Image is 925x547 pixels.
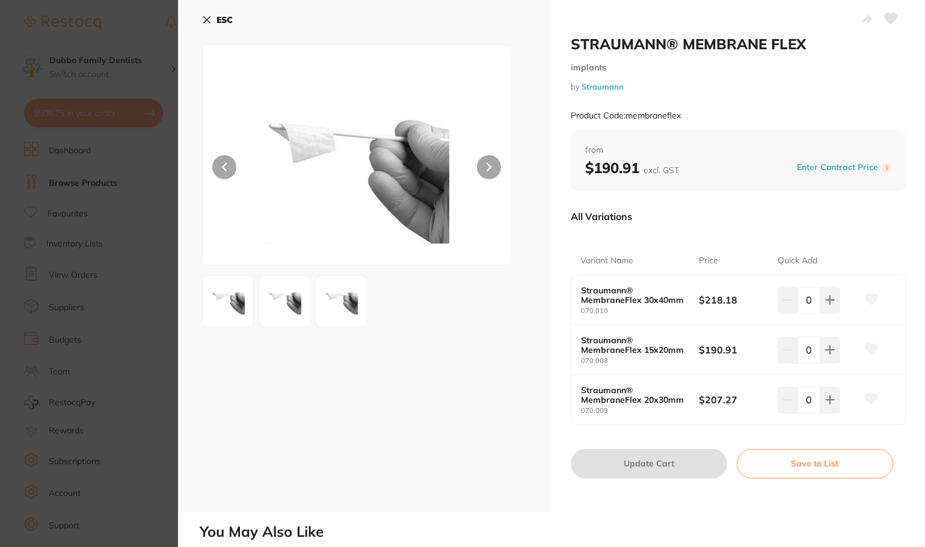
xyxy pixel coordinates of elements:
small: Product Code: membraneflex [571,111,681,121]
span: excl. GST [644,165,679,176]
small: implants [571,63,906,73]
small: by [571,82,906,91]
button: Save to List [737,449,893,478]
p: Quick Add [778,255,817,267]
b: Straumann® MembraneFlex 15x20mm [581,335,687,355]
b: $190.91 [699,343,770,356]
small: 070.010 [581,307,699,315]
h2: STRAUMANN® MEMBRANE FLEX [571,35,906,53]
b: $190.91 [585,159,679,177]
img: aT0zMDA [263,280,306,323]
label: i [882,163,891,173]
p: All Variations [571,210,632,222]
p: Price [699,255,718,267]
button: ESC [202,10,233,30]
img: aT0zMDA [319,280,363,323]
button: Update Cart [571,449,727,478]
small: 070.008 [581,357,699,365]
b: $218.18 [699,293,770,307]
b: ESC [217,14,233,25]
b: Straumann® MembraneFlex 20x30mm [581,385,687,405]
h2: You May Also Like [200,524,920,540]
b: Straumann® MembraneFlex 30x40mm [581,286,687,305]
span: from [585,144,891,156]
b: $207.27 [699,393,770,406]
small: 070.009 [581,407,699,415]
p: Variant Name [580,255,633,267]
button: Enter Contract Price [793,162,882,173]
img: aT0zMDA [264,75,449,265]
img: aT0zMDA [206,280,250,323]
a: Straumann [582,82,624,91]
